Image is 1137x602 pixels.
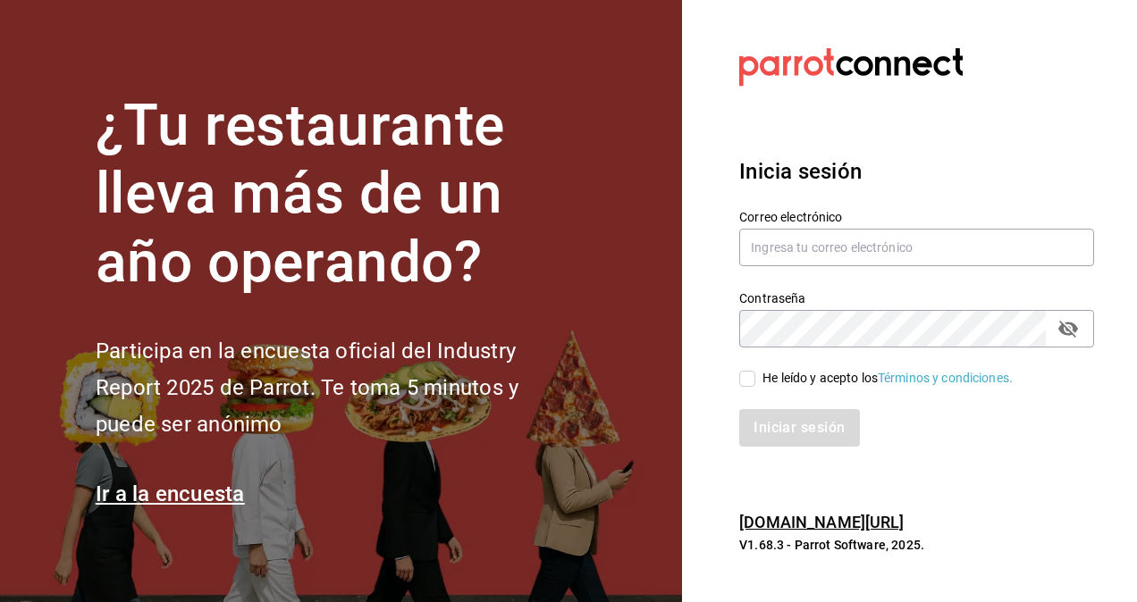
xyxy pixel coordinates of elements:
a: [DOMAIN_NAME][URL] [739,513,904,531]
a: Términos y condiciones. [878,371,1013,385]
h3: Inicia sesión [739,155,1094,188]
input: Ingresa tu correo electrónico [739,229,1094,266]
label: Correo electrónico [739,210,1094,222]
h1: ¿Tu restaurante lleva más de un año operando? [96,92,578,297]
label: Contraseña [739,291,1094,304]
a: Ir a la encuesta [96,481,245,506]
p: V1.68.3 - Parrot Software, 2025. [739,536,1094,554]
div: He leído y acepto los [762,369,1013,388]
h2: Participa en la encuesta oficial del Industry Report 2025 de Parrot. Te toma 5 minutos y puede se... [96,333,578,442]
button: passwordField [1053,314,1083,344]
